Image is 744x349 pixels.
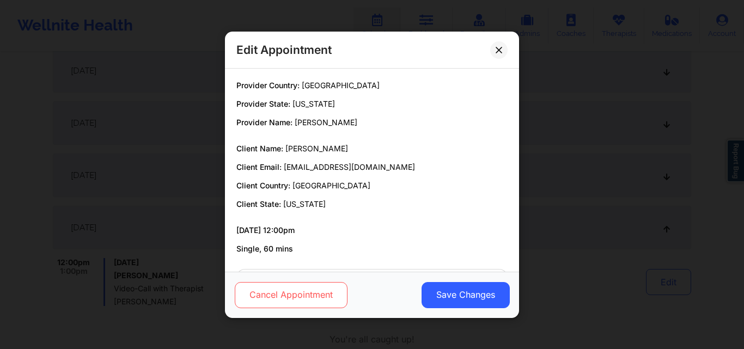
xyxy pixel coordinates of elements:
p: Provider Name: [236,117,508,128]
p: Provider Country: [236,80,508,91]
span: [US_STATE] [292,99,335,108]
span: [PERSON_NAME] [295,118,357,127]
p: Single, 60 mins [236,243,508,254]
h2: Edit Appointment [236,42,332,57]
span: [US_STATE] [283,199,326,209]
span: [GEOGRAPHIC_DATA] [302,81,380,90]
p: Provider State: [236,99,508,109]
p: Client Email: [236,162,508,173]
p: Client Name: [236,143,508,154]
button: Save Changes [422,281,510,308]
p: Client Country: [236,180,508,191]
p: [DATE] 12:00pm [236,225,508,236]
p: Client State: [236,199,508,210]
span: [PERSON_NAME] [285,144,348,153]
span: [GEOGRAPHIC_DATA] [292,181,370,190]
span: [EMAIL_ADDRESS][DOMAIN_NAME] [284,162,415,172]
button: Cancel Appointment [235,281,347,308]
